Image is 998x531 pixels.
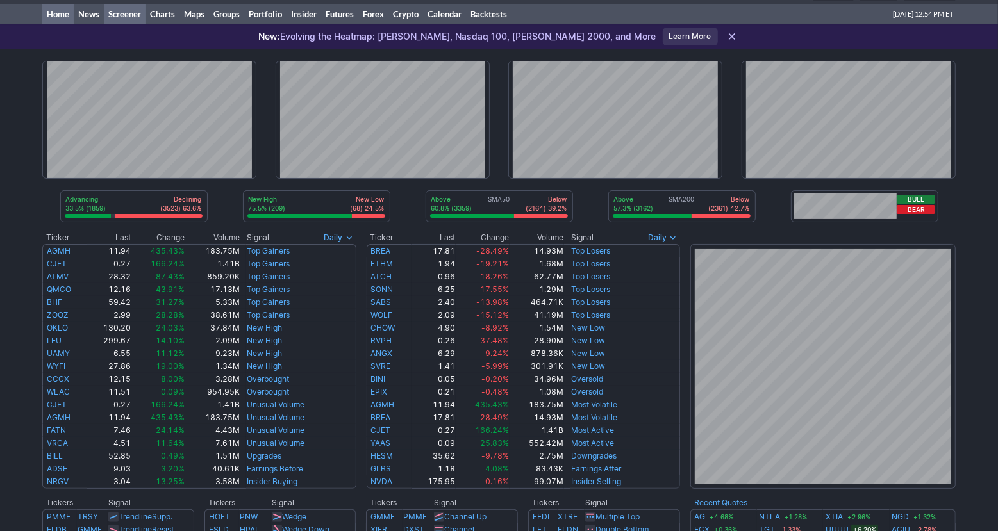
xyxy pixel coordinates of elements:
[412,475,456,489] td: 175.95
[510,270,565,283] td: 62.77M
[431,204,472,213] p: 60.8% (3359)
[247,374,289,384] a: Overbought
[371,413,391,422] a: BREA
[845,512,872,522] span: +2.96%
[104,4,146,24] a: Screener
[247,438,304,448] a: Unusual Volume
[510,347,565,360] td: 878.36K
[47,464,67,473] a: ADSE
[161,387,185,396] span: 0.09%
[151,246,185,256] span: 435.43%
[259,30,656,43] p: Evolving the Heatmap: [PERSON_NAME], Nasdaq 100, [PERSON_NAME] 2000, and More
[466,4,511,24] a: Backtests
[146,4,179,24] a: Charts
[156,348,185,358] span: 11.12%
[351,204,385,213] p: (68) 24.5%
[510,360,565,373] td: 301.91K
[444,512,487,521] a: Channel Up
[47,284,71,294] a: QMCO
[66,204,106,213] p: 33.5% (1859)
[433,496,518,509] th: Signal
[571,374,603,384] a: Oversold
[412,257,456,270] td: 1.94
[371,246,391,256] a: BREA
[47,425,66,435] a: FATN
[585,496,680,509] th: Signal
[412,283,456,296] td: 6.25
[510,309,565,322] td: 41.19M
[209,4,244,24] a: Groups
[47,336,62,345] a: LEU
[476,246,509,256] span: -28.49%
[151,400,185,409] span: 166.24%
[412,270,456,283] td: 0.96
[510,231,565,244] th: Volume
[476,336,509,345] span: -37.48%
[558,512,578,521] a: XTRE
[481,348,509,358] span: -9.24%
[87,283,131,296] td: 12.16
[370,512,395,521] a: GMMF
[371,348,393,358] a: ANGX
[510,386,565,398] td: 1.08M
[247,464,303,473] a: Earnings Before
[481,451,509,461] span: -9.78%
[87,244,131,257] td: 11.94
[456,231,510,244] th: Change
[571,297,610,307] a: Top Losers
[119,512,152,521] span: Trendline
[485,464,509,473] span: 4.08%
[371,374,386,384] a: BINI
[249,204,286,213] p: 75.5% (209)
[185,475,240,489] td: 3.58M
[912,512,938,522] span: +1.32%
[119,512,172,521] a: TrendlineSupp.
[571,233,594,243] span: Signal
[510,257,565,270] td: 1.68M
[185,334,240,347] td: 2.09M
[371,464,392,473] a: GLBS
[185,360,240,373] td: 1.34M
[412,360,456,373] td: 1.41
[185,257,240,270] td: 1.41B
[423,4,466,24] a: Calendar
[47,348,70,358] a: UAMY
[131,231,185,244] th: Change
[156,477,185,486] span: 13.25%
[185,411,240,424] td: 183.75M
[87,334,131,347] td: 299.67
[66,195,106,204] p: Advancing
[412,386,456,398] td: 0.21
[571,477,621,486] a: Insider Selling
[247,297,290,307] a: Top Gainers
[571,425,614,435] a: Most Active
[694,498,747,507] a: Recent Quotes
[247,336,282,345] a: New High
[431,195,472,204] p: Above
[893,4,953,24] span: [DATE] 12:54 PM ET
[371,400,395,409] a: AGMH
[510,283,565,296] td: 1.29M
[510,334,565,347] td: 28.90M
[510,398,565,411] td: 183.75M
[47,512,71,521] a: PMMF
[156,361,185,371] span: 19.00%
[371,438,391,448] a: YAAS
[371,336,392,345] a: RVPH
[156,297,185,307] span: 31.27%
[185,437,240,450] td: 7.61M
[694,511,705,523] a: AG
[371,425,391,435] a: CJET
[247,425,304,435] a: Unusual Volume
[510,437,565,450] td: 552.42M
[247,477,297,486] a: Insider Buying
[412,231,456,244] th: Last
[412,450,456,462] td: 35.62
[526,204,567,213] p: (2164) 39.2%
[510,424,565,437] td: 1.41B
[47,438,68,448] a: VRCA
[571,259,610,268] a: Top Losers
[324,231,343,244] span: Daily
[47,387,70,396] a: WLAC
